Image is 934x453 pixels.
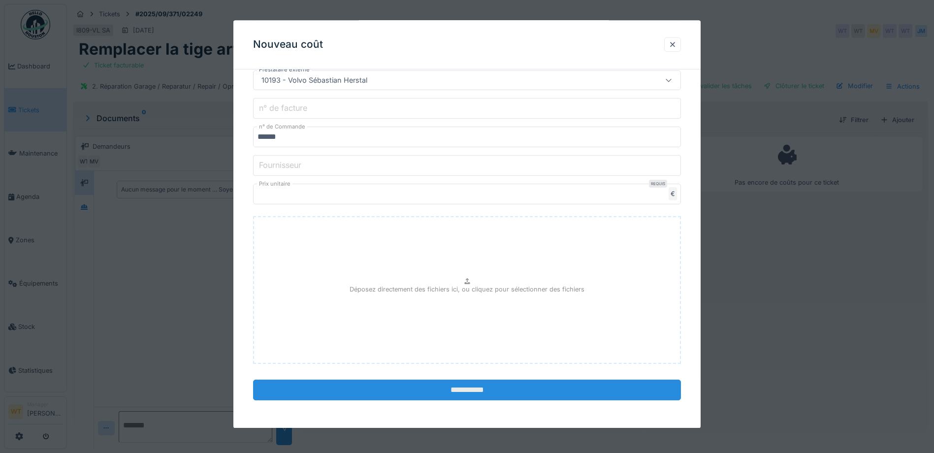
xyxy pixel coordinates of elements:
[258,75,371,86] div: 10193 - Volvo Sébastian Herstal
[257,160,303,171] label: Fournisseur
[669,188,677,201] div: €
[257,102,309,114] label: n° de facture
[257,66,312,74] label: Prestataire externe
[257,180,292,189] label: Prix unitaire
[350,285,584,294] p: Déposez directement des fichiers ici, ou cliquez pour sélectionner des fichiers
[257,123,307,131] label: n° de Commande
[253,38,323,51] h3: Nouveau coût
[649,180,667,188] div: Requis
